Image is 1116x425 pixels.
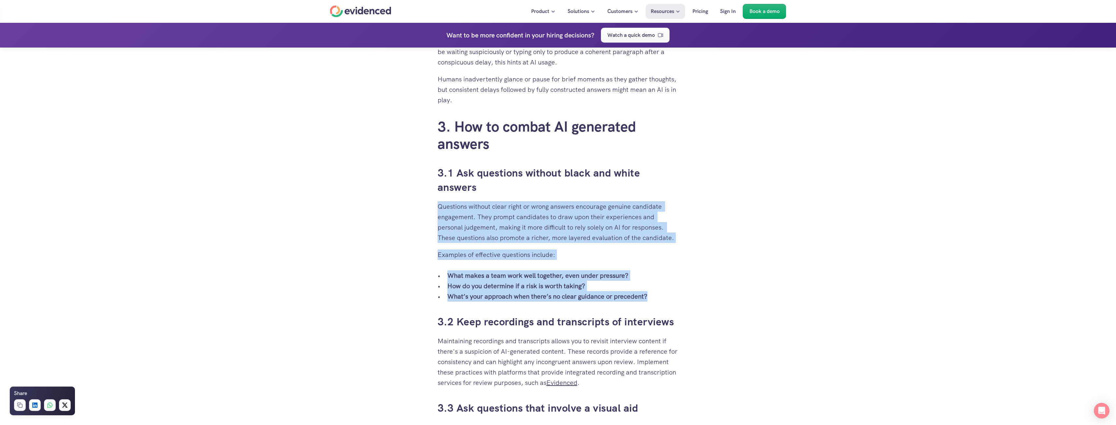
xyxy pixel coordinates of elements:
h6: Share [14,389,27,398]
p: Pricing [692,7,708,16]
p: Book a demo [749,7,780,16]
p: Resources [651,7,674,16]
p: Lag in response can be a red flag. If you notice pauses where a candidate seems to be waiting sus... [438,36,679,67]
p: Maintaining recordings and transcripts allows you to revisit interview content if there's a suspi... [438,336,679,388]
p: Questions without clear right or wrong answers encourage genuine candidate engagement. They promp... [438,201,679,243]
p: Sign In [720,7,736,16]
a: Home [330,6,391,17]
a: 3.2 Keep recordings and transcripts of interviews [438,315,674,329]
a: 3. How to combat AI generated answers [438,117,640,153]
a: Pricing [688,4,713,19]
a: Sign In [715,4,741,19]
p: Product [531,7,549,16]
strong: What’s your approach when there’s no clear guidance or precedent? [447,292,647,301]
div: Open Intercom Messenger [1094,403,1109,418]
a: Watch a quick demo [601,28,670,43]
strong: What makes a team work well together, even under pressure? [447,271,629,280]
strong: How do you determine if a risk is worth taking? [447,282,585,290]
h4: Want to be more confident in your hiring decisions? [446,30,594,40]
p: Humans inadvertently glance or pause for brief moments as they gather thoughts, but consistent de... [438,74,679,105]
a: 3.1 Ask questions without black and white answers [438,166,643,194]
a: Book a demo [743,4,786,19]
a: 3.3 Ask questions that involve a visual aid [438,401,638,415]
p: Examples of effective questions include: [438,249,679,260]
p: Watch a quick demo [607,31,655,39]
p: Solutions [568,7,589,16]
p: Customers [607,7,632,16]
a: Evidenced [546,378,577,387]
